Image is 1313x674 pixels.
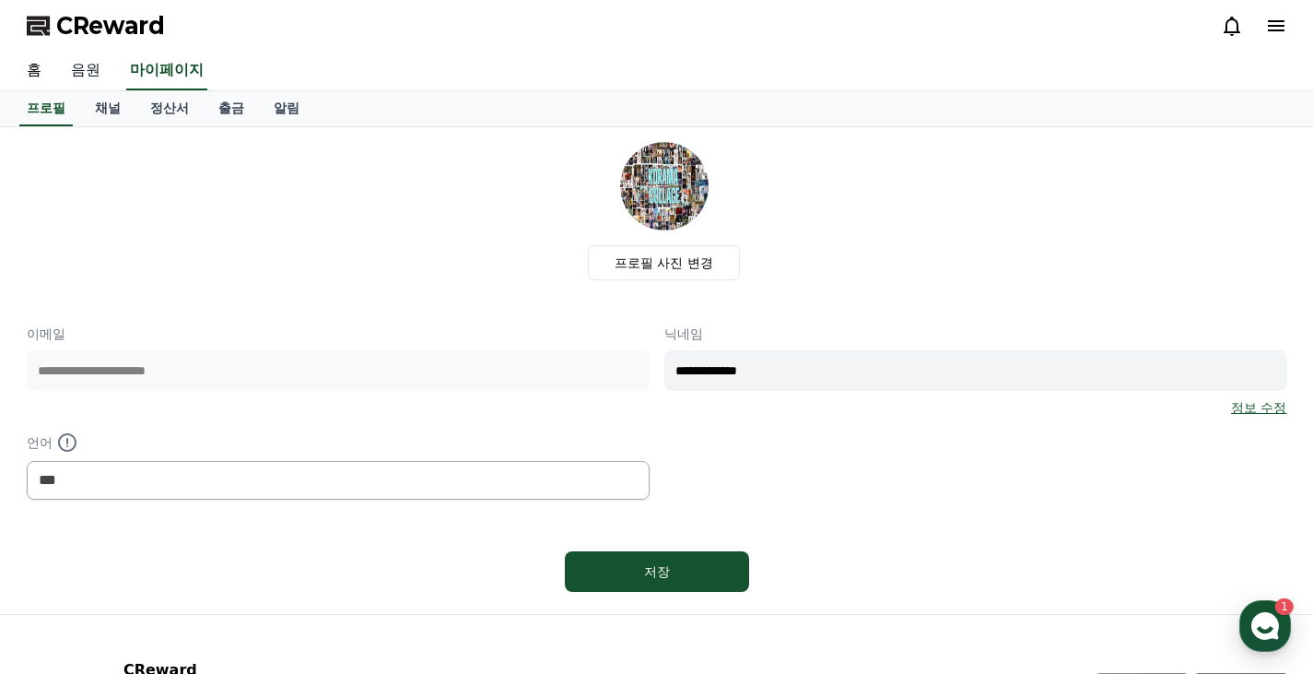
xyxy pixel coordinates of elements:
span: CReward [56,11,165,41]
a: 알림 [259,91,314,126]
a: 채널 [80,91,135,126]
a: 정보 수정 [1231,398,1286,417]
div: 저장 [602,562,712,581]
a: 홈 [12,52,56,90]
a: 출금 [204,91,259,126]
p: 언어 [27,432,650,454]
a: CReward [27,11,165,41]
a: 음원 [56,52,115,90]
a: 마이페이지 [126,52,207,90]
a: 홈 [6,521,122,567]
span: 홈 [58,549,69,563]
label: 프로필 사진 변경 [588,245,740,280]
img: profile_image [620,142,709,231]
span: 설정 [285,549,307,563]
span: 대화 [169,550,191,564]
p: 닉네임 [664,325,1287,343]
a: 설정 [238,521,354,567]
button: 저장 [565,551,749,592]
a: 프로필 [19,91,73,126]
span: 1 [187,520,193,535]
p: 이메일 [27,325,650,343]
a: 정산서 [135,91,204,126]
a: 1대화 [122,521,238,567]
